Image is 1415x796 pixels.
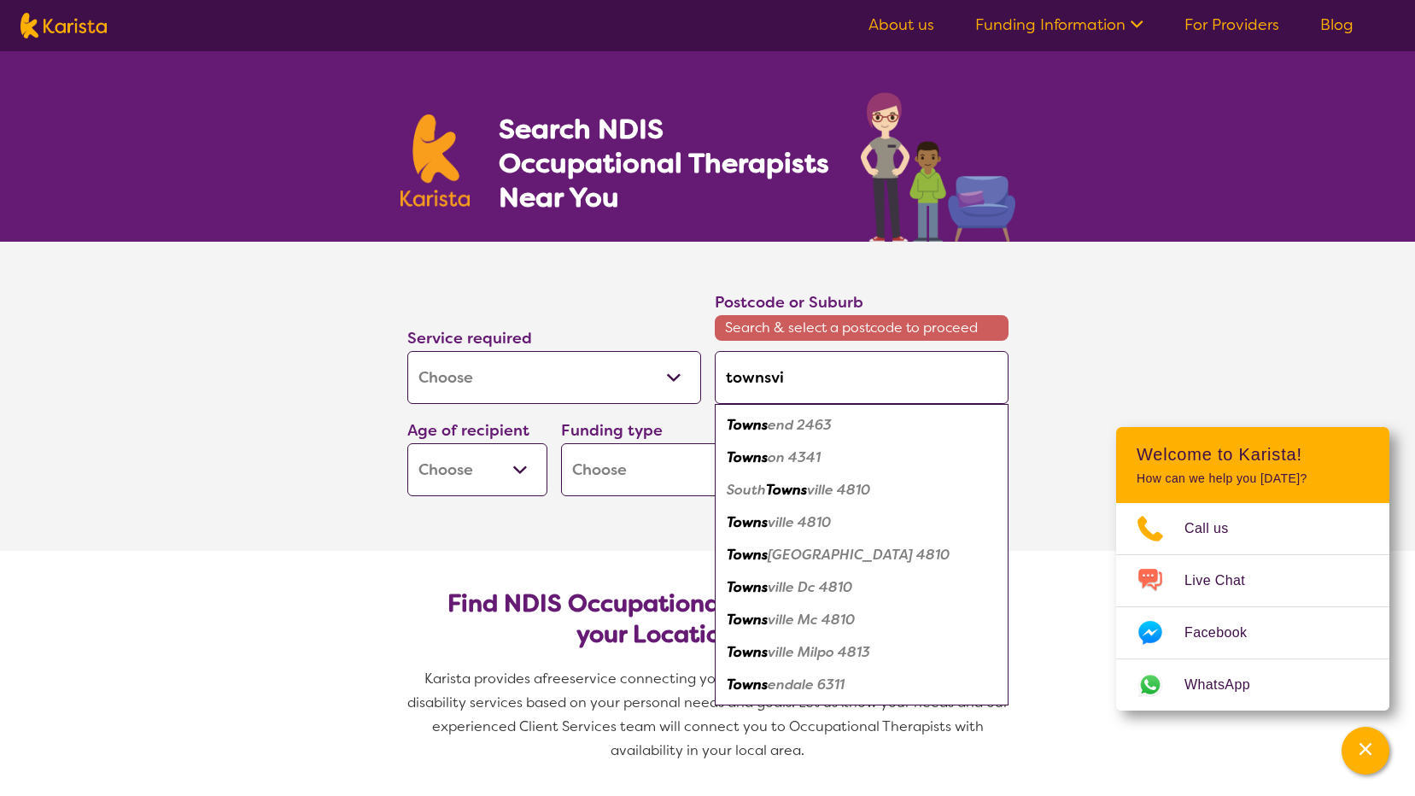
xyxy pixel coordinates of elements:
[807,481,870,499] em: ville 4810
[727,578,768,596] em: Towns
[1184,568,1266,594] span: Live Chat
[424,670,542,688] span: Karista provides a
[542,670,570,688] span: free
[1116,427,1389,711] div: Channel Menu
[727,676,768,694] em: Towns
[727,448,768,466] em: Towns
[1137,471,1369,486] p: How can we help you [DATE]?
[1116,503,1389,711] ul: Choose channel
[723,442,1000,474] div: Townson 4341
[727,416,768,434] em: Towns
[1137,444,1369,465] h2: Welcome to Karista!
[715,315,1009,341] span: Search & select a postcode to proceed
[561,420,663,441] label: Funding type
[768,513,831,531] em: ville 4810
[407,670,1012,759] span: service connecting you with Occupational Therapists and other disability services based on your p...
[715,351,1009,404] input: Type
[1184,516,1249,541] span: Call us
[766,481,807,499] em: Towns
[1320,15,1354,35] a: Blog
[1184,620,1267,646] span: Facebook
[1342,727,1389,775] button: Channel Menu
[723,506,1000,539] div: Townsville 4810
[975,15,1143,35] a: Funding Information
[407,420,529,441] label: Age of recipient
[768,416,832,434] em: end 2463
[499,112,831,214] h1: Search NDIS Occupational Therapists Near You
[861,92,1015,242] img: occupational-therapy
[727,611,768,629] em: Towns
[727,643,768,661] em: Towns
[768,448,821,466] em: on 4341
[723,474,1000,506] div: South Townsville 4810
[768,611,855,629] em: ville Mc 4810
[768,676,845,694] em: endale 6311
[1184,15,1279,35] a: For Providers
[768,546,950,564] em: [GEOGRAPHIC_DATA] 4810
[407,328,532,348] label: Service required
[768,643,870,661] em: ville Milpo 4813
[727,513,768,531] em: Towns
[723,604,1000,636] div: Townsville Mc 4810
[1116,659,1389,711] a: Web link opens in a new tab.
[401,114,471,207] img: Karista logo
[723,539,1000,571] div: Townsville City 4810
[723,636,1000,669] div: Townsville Milpo 4813
[723,571,1000,604] div: Townsville Dc 4810
[723,409,1000,442] div: Townsend 2463
[768,578,852,596] em: ville Dc 4810
[868,15,934,35] a: About us
[723,669,1000,701] div: Townsendale 6311
[727,481,766,499] em: South
[421,588,995,650] h2: Find NDIS Occupational Therapists based on your Location & Needs
[727,546,768,564] em: Towns
[715,292,863,313] label: Postcode or Suburb
[20,13,107,38] img: Karista logo
[1184,672,1271,698] span: WhatsApp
